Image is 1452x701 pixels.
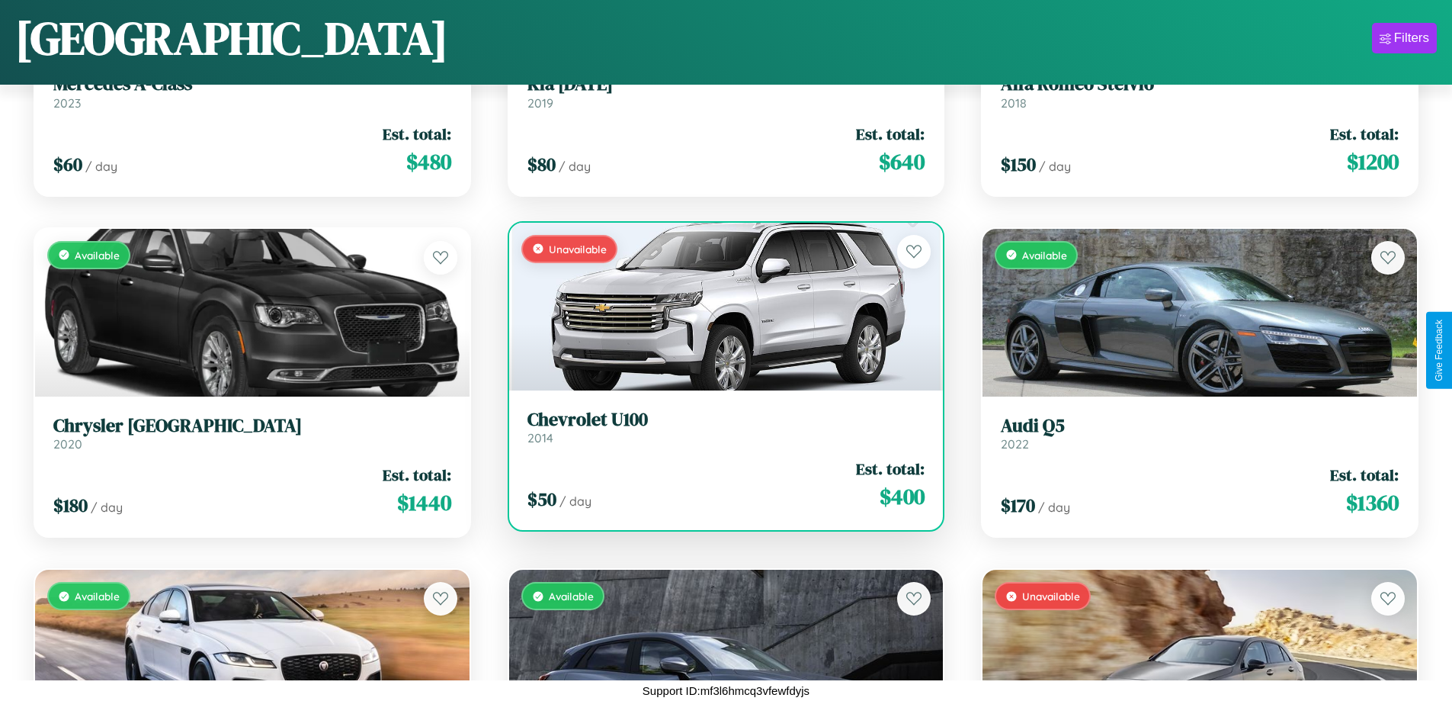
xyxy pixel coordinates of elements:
[527,73,925,95] h3: Kia [DATE]
[559,494,591,509] span: / day
[53,415,451,452] a: Chrysler [GEOGRAPHIC_DATA]2020
[1434,320,1444,381] div: Give Feedback
[53,436,82,452] span: 2020
[856,123,925,145] span: Est. total:
[856,458,925,480] span: Est. total:
[1372,23,1437,53] button: Filters
[549,243,607,256] span: Unavailable
[527,409,925,446] a: Chevrolet U1002014
[549,590,594,603] span: Available
[559,159,591,174] span: / day
[1394,31,1429,46] div: Filters
[1001,73,1399,111] a: Alfa Romeo Stelvio2018
[527,73,925,111] a: Kia [DATE]2019
[1001,95,1027,111] span: 2018
[1022,590,1080,603] span: Unavailable
[397,487,451,518] span: $ 1440
[53,73,451,95] h3: Mercedes A-Class
[879,146,925,177] span: $ 640
[75,590,120,603] span: Available
[1001,73,1399,95] h3: Alfa Romeo Stelvio
[527,152,556,177] span: $ 80
[383,123,451,145] span: Est. total:
[1038,500,1070,515] span: / day
[91,500,123,515] span: / day
[53,415,451,437] h3: Chrysler [GEOGRAPHIC_DATA]
[1001,493,1035,518] span: $ 170
[75,249,120,262] span: Available
[527,409,925,431] h3: Chevrolet U100
[1347,146,1399,177] span: $ 1200
[1330,123,1399,145] span: Est. total:
[1001,436,1029,452] span: 2022
[643,680,809,701] p: Support ID: mf3l6hmcq3vfewfdyjs
[53,73,451,111] a: Mercedes A-Class2023
[383,464,451,486] span: Est. total:
[1001,415,1399,452] a: Audi Q52022
[527,95,553,111] span: 2019
[53,493,88,518] span: $ 180
[53,95,81,111] span: 2023
[527,487,556,512] span: $ 50
[880,481,925,512] span: $ 400
[406,146,451,177] span: $ 480
[1346,487,1399,518] span: $ 1360
[53,152,82,177] span: $ 60
[1001,415,1399,437] h3: Audi Q5
[85,159,117,174] span: / day
[1039,159,1071,174] span: / day
[1022,249,1067,262] span: Available
[1001,152,1036,177] span: $ 150
[15,7,448,69] h1: [GEOGRAPHIC_DATA]
[527,430,553,445] span: 2014
[1330,464,1399,486] span: Est. total:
